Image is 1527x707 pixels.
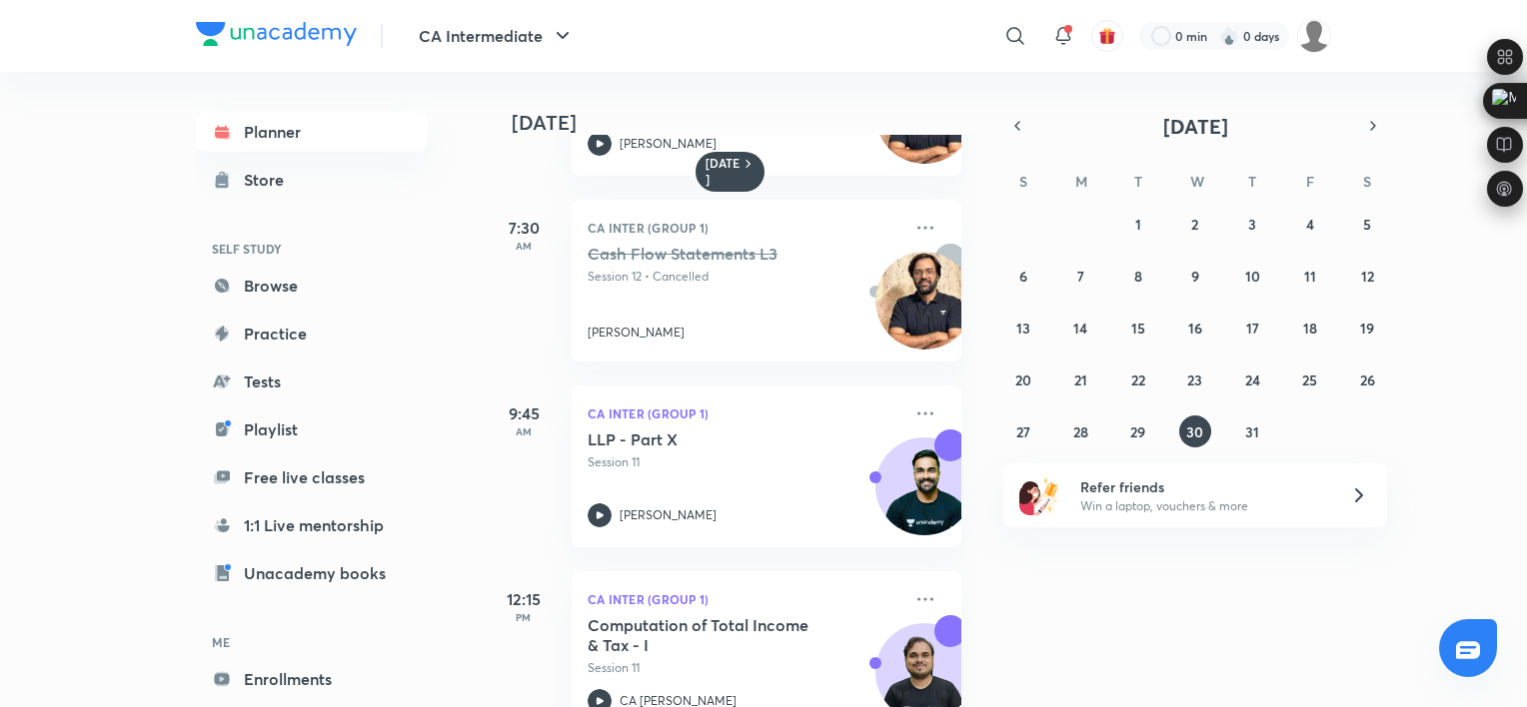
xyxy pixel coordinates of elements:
[1015,370,1031,389] abbr: July 20, 2025
[484,425,564,437] p: AM
[1064,415,1096,447] button: July 28, 2025
[1073,319,1087,338] abbr: July 14, 2025
[1297,19,1331,53] img: Harshit khurana
[196,160,428,200] a: Store
[588,587,901,611] p: CA Inter (Group 1)
[1191,267,1199,286] abbr: July 9, 2025
[588,453,901,471] p: Session 11
[1080,476,1326,497] h6: Refer friends
[1135,215,1141,234] abbr: July 1, 2025
[1179,312,1211,344] button: July 16, 2025
[1363,172,1371,191] abbr: Saturday
[1122,415,1154,447] button: July 29, 2025
[1294,363,1326,395] button: July 25, 2025
[1294,312,1326,344] button: July 18, 2025
[1246,319,1259,338] abbr: July 17, 2025
[1122,208,1154,240] button: July 1, 2025
[1019,475,1059,515] img: referral
[196,266,428,306] a: Browse
[1073,422,1088,441] abbr: July 28, 2025
[1064,260,1096,292] button: July 7, 2025
[1351,363,1383,395] button: July 26, 2025
[588,244,836,264] h5: Cash Flow Statements L3
[1016,319,1030,338] abbr: July 13, 2025
[1306,215,1314,234] abbr: July 4, 2025
[1179,260,1211,292] button: July 9, 2025
[1360,370,1375,389] abbr: July 26, 2025
[1191,215,1198,234] abbr: July 2, 2025
[1131,370,1145,389] abbr: July 22, 2025
[1190,172,1204,191] abbr: Wednesday
[1179,363,1211,395] button: July 23, 2025
[196,112,428,152] a: Planner
[1236,260,1268,292] button: July 10, 2025
[1351,260,1383,292] button: July 12, 2025
[407,16,587,56] button: CA Intermediate
[1122,363,1154,395] button: July 22, 2025
[1163,113,1228,140] span: [DATE]
[484,401,564,425] h5: 9:45
[1360,319,1374,338] abbr: July 19, 2025
[1007,415,1039,447] button: July 27, 2025
[1248,215,1256,234] abbr: July 3, 2025
[1098,27,1116,45] img: avatar
[1031,112,1359,140] button: [DATE]
[588,401,901,425] p: CA Inter (Group 1)
[706,156,741,188] h6: [DATE]
[1064,363,1096,395] button: July 21, 2025
[1248,172,1256,191] abbr: Thursday
[588,615,836,655] h5: Computation of Total Income & Tax - I
[196,625,428,659] h6: ME
[588,324,685,342] p: [PERSON_NAME]
[1351,208,1383,240] button: July 5, 2025
[1077,267,1084,286] abbr: July 7, 2025
[1236,363,1268,395] button: July 24, 2025
[620,506,717,524] p: [PERSON_NAME]
[1064,312,1096,344] button: July 14, 2025
[196,553,428,593] a: Unacademy books
[484,240,564,252] p: AM
[620,135,717,153] p: [PERSON_NAME]
[196,409,428,449] a: Playlist
[1019,172,1027,191] abbr: Sunday
[1303,319,1317,338] abbr: July 18, 2025
[1245,422,1259,441] abbr: July 31, 2025
[1080,497,1326,515] p: Win a laptop, vouchers & more
[1122,260,1154,292] button: July 8, 2025
[1186,422,1203,441] abbr: July 30, 2025
[196,659,428,699] a: Enrollments
[196,232,428,266] h6: SELF STUDY
[588,429,836,449] h5: LLP - Part X
[196,22,357,46] img: Company Logo
[1361,267,1374,286] abbr: July 12, 2025
[1134,267,1142,286] abbr: July 8, 2025
[1179,208,1211,240] button: July 2, 2025
[1091,20,1123,52] button: avatar
[1188,319,1202,338] abbr: July 16, 2025
[196,457,428,497] a: Free live classes
[876,448,972,544] img: Avatar
[1019,267,1027,286] abbr: July 6, 2025
[1134,172,1142,191] abbr: Tuesday
[1074,370,1087,389] abbr: July 21, 2025
[1131,319,1145,338] abbr: July 15, 2025
[1219,26,1239,46] img: streak
[588,268,901,286] p: Session 12 • Cancelled
[1236,208,1268,240] button: July 3, 2025
[1007,363,1039,395] button: July 20, 2025
[512,111,981,135] h4: [DATE]
[1007,260,1039,292] button: July 6, 2025
[1294,208,1326,240] button: July 4, 2025
[1236,415,1268,447] button: July 31, 2025
[484,587,564,611] h5: 12:15
[1179,415,1211,447] button: July 30, 2025
[1294,260,1326,292] button: July 11, 2025
[1306,172,1314,191] abbr: Friday
[484,611,564,623] p: PM
[1122,312,1154,344] button: July 15, 2025
[588,216,901,240] p: CA Inter (Group 1)
[244,168,296,192] div: Store
[484,216,564,240] h5: 7:30
[1302,370,1317,389] abbr: July 25, 2025
[588,659,901,677] p: Session 11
